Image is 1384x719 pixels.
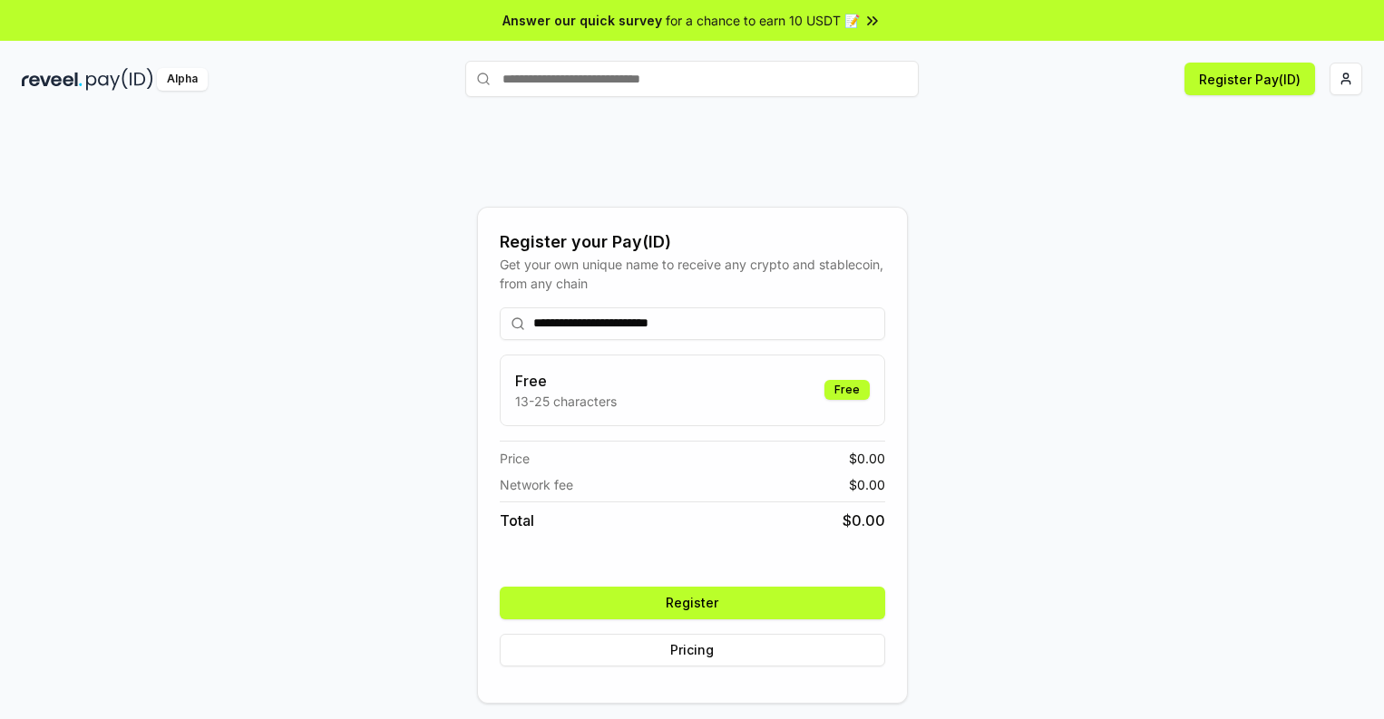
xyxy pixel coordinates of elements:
[22,68,83,91] img: reveel_dark
[86,68,153,91] img: pay_id
[502,11,662,30] span: Answer our quick survey
[515,370,617,392] h3: Free
[843,510,885,531] span: $ 0.00
[500,449,530,468] span: Price
[666,11,860,30] span: for a chance to earn 10 USDT 📝
[500,255,885,293] div: Get your own unique name to receive any crypto and stablecoin, from any chain
[157,68,208,91] div: Alpha
[500,634,885,666] button: Pricing
[500,229,885,255] div: Register your Pay(ID)
[824,380,870,400] div: Free
[849,449,885,468] span: $ 0.00
[500,475,573,494] span: Network fee
[515,392,617,411] p: 13-25 characters
[500,587,885,619] button: Register
[849,475,885,494] span: $ 0.00
[1184,63,1315,95] button: Register Pay(ID)
[500,510,534,531] span: Total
